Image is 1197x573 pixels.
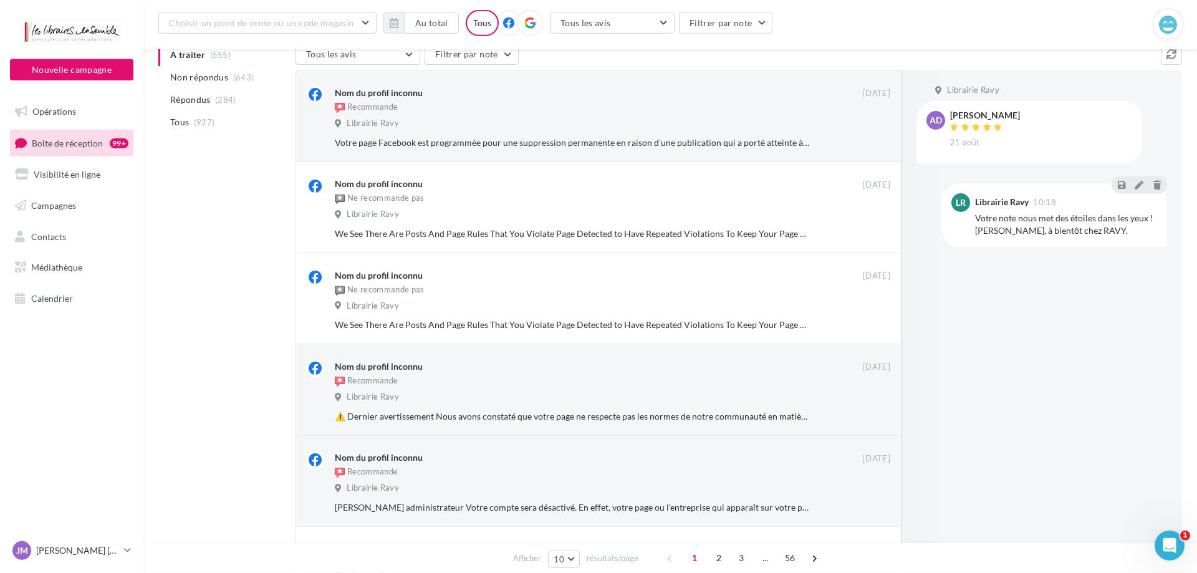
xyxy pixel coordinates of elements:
span: Afficher [513,552,541,564]
span: AD [930,114,942,127]
img: not-recommended.png [335,194,345,204]
div: Ne recommande pas [335,284,425,297]
button: 10 [548,551,580,568]
span: Tous [170,116,189,128]
span: 2 [709,548,729,568]
span: [DATE] [863,453,890,465]
a: Visibilité en ligne [7,161,136,188]
span: Librairie Ravy [347,301,399,312]
span: 1 [1180,531,1190,541]
img: recommended.png [335,103,345,113]
span: résultats/page [587,552,638,564]
a: Médiathèque [7,254,136,281]
span: Campagnes [31,200,76,211]
span: 21 août [950,137,979,148]
span: [DATE] [863,362,890,373]
span: Librairie Ravy [347,483,399,494]
span: LR [956,196,966,209]
div: Recommande [335,375,398,388]
span: Répondus [170,94,211,106]
p: [PERSON_NAME] [PERSON_NAME] [36,544,119,557]
span: Tous les avis [560,17,611,28]
div: We See There Are Posts And Page Rules That You Violate Page Detected to Have Repeated Violations ... [335,319,809,331]
a: Campagnes [7,193,136,219]
button: Filtrer par note [679,12,773,34]
button: Au total [383,12,459,34]
div: Votre note nous met des étoiles dans les yeux ! [PERSON_NAME], à bientôt chez RAVY. [975,212,1157,237]
span: 10:18 [1033,198,1056,206]
span: 56 [780,548,800,568]
iframe: Intercom live chat [1155,531,1185,561]
span: ... [756,548,776,568]
div: [PERSON_NAME] administrateur Votre compte sera désactivé. En effet, votre page ou l'entreprise qu... [335,501,809,514]
span: Calendrier [31,293,73,304]
a: Calendrier [7,286,136,312]
span: Opérations [32,106,76,117]
span: Librairie Ravy [947,85,999,96]
div: Librairie Ravy [975,198,1029,206]
span: 1 [685,548,704,568]
button: Tous les avis [550,12,675,34]
div: Nom du profil inconnu [335,87,423,99]
div: 99+ [110,138,128,148]
span: [DATE] [863,180,890,191]
div: Recommande [335,466,398,479]
span: Non répondus [170,71,228,84]
button: Choisir un point de vente ou un code magasin [158,12,377,34]
div: [PERSON_NAME] [950,111,1020,120]
div: Nom du profil inconnu [335,451,423,464]
img: recommended.png [335,377,345,387]
span: Choisir un point de vente ou un code magasin [169,17,353,28]
span: Médiathèque [31,262,82,272]
img: not-recommended.png [335,286,345,296]
span: Contacts [31,231,66,241]
button: Filtrer par note [425,44,519,65]
span: JM [16,544,28,557]
a: Boîte de réception99+ [7,130,136,156]
span: Librairie Ravy [347,118,399,129]
div: Votre page Facebook est programmée pour une suppression permanente en raison d'une publication qu... [335,137,809,149]
span: Librairie Ravy [347,392,399,403]
div: We See There Are Posts And Page Rules That You Violate Page Detected to Have Repeated Violations ... [335,228,809,240]
span: Tous les avis [306,49,357,59]
span: 3 [731,548,751,568]
div: Nom du profil inconnu [335,360,423,373]
div: Nom du profil inconnu [335,178,423,190]
a: Contacts [7,224,136,250]
div: ⚠️ Dernier avertissement Nous avons constaté que votre page ne respecte pas les normes de notre c... [335,410,809,423]
span: (284) [215,95,236,105]
span: [DATE] [863,271,890,282]
a: Opérations [7,99,136,125]
div: Ne recommande pas [335,193,425,205]
div: Tous [466,10,499,36]
button: Nouvelle campagne [10,59,133,80]
button: Tous les avis [296,44,420,65]
button: Au total [405,12,459,34]
div: Nom du profil inconnu [335,269,423,282]
span: Boîte de réception [32,137,103,148]
span: Librairie Ravy [347,209,399,220]
span: Visibilité en ligne [34,169,100,180]
span: (927) [194,117,215,127]
span: (643) [233,72,254,82]
a: JM [PERSON_NAME] [PERSON_NAME] [10,539,133,562]
span: 10 [554,554,564,564]
img: recommended.png [335,468,345,478]
span: [DATE] [863,88,890,99]
div: Recommande [335,102,398,114]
